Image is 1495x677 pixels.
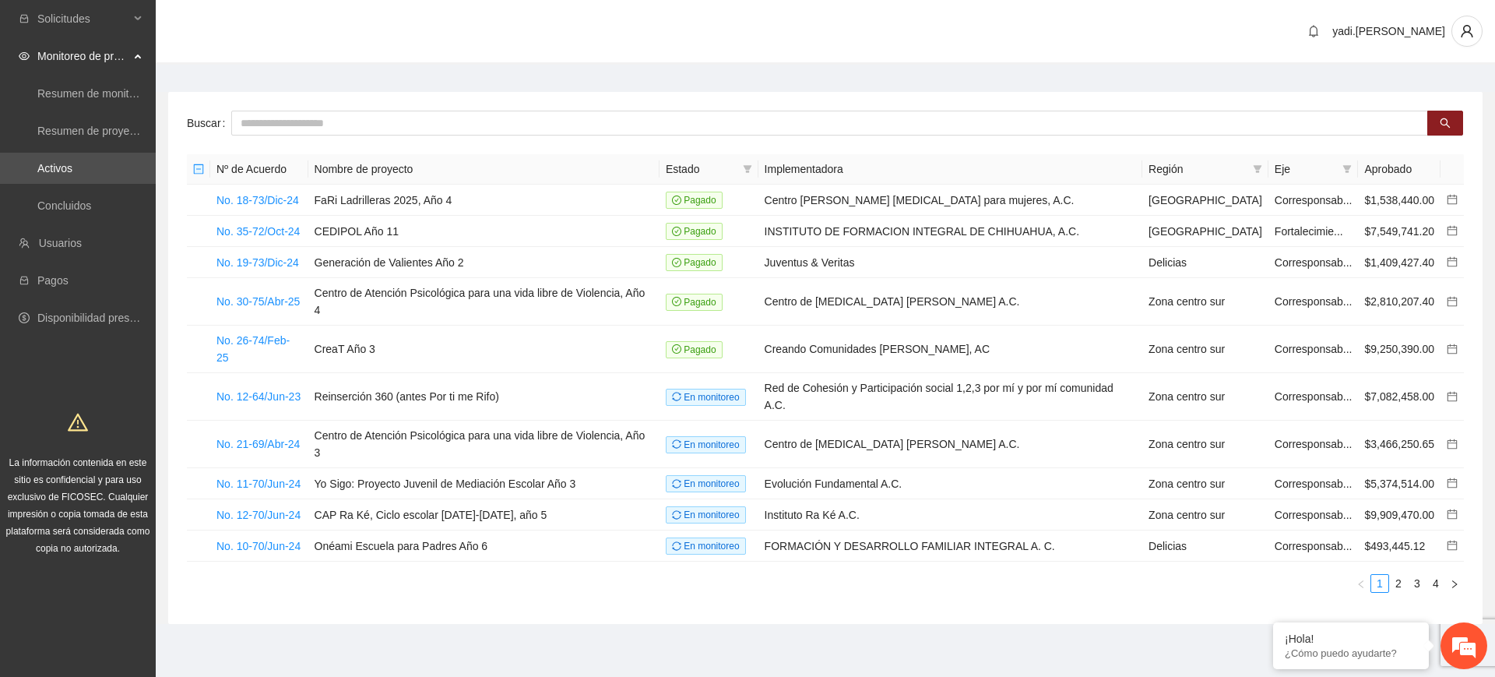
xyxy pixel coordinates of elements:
[1447,256,1458,267] span: calendar
[37,125,204,137] a: Resumen de proyectos aprobados
[216,295,300,308] a: No. 30-75/Abr-25
[37,199,91,212] a: Concluidos
[1389,574,1408,593] li: 2
[216,540,301,552] a: No. 10-70/Jun-24
[672,227,681,236] span: check-circle
[308,421,660,468] td: Centro de Atención Psicológica para una vida libre de Violencia, Año 3
[758,373,1143,421] td: Red de Cohesión y Participación social 1,2,3 por mí y por mí comunidad A.C.
[1450,580,1459,589] span: right
[1447,225,1458,236] span: calendar
[1358,185,1440,216] td: $1,538,440.00
[1358,247,1440,278] td: $1,409,427.40
[308,499,660,531] td: CAP Ra Ké, Ciclo escolar [DATE]-[DATE], año 5
[37,274,69,287] a: Pagos
[672,196,681,205] span: check-circle
[672,479,681,488] span: sync
[758,468,1143,499] td: Evolución Fundamental A.C.
[672,258,681,267] span: check-circle
[37,41,129,72] span: Monitoreo de proyectos
[1275,343,1353,355] span: Corresponsab...
[1370,574,1389,593] li: 1
[1142,499,1268,531] td: Zona centro sur
[1447,296,1458,307] span: calendar
[37,3,129,34] span: Solicitudes
[1409,575,1426,592] a: 3
[216,509,301,521] a: No. 12-70/Jun-24
[758,531,1143,562] td: FORMACIÓN Y DESARROLLO FAMILIAR INTEGRAL A. C.
[210,154,308,185] th: Nº de Acuerdo
[1285,647,1417,659] p: ¿Cómo puedo ayudarte?
[216,256,299,269] a: No. 19-73/Dic-24
[1358,373,1440,421] td: $7,082,458.00
[1447,256,1458,269] a: calendar
[1332,25,1445,37] span: yadi.[PERSON_NAME]
[672,344,681,354] span: check-circle
[1275,478,1353,490] span: Corresponsab...
[1447,295,1458,308] a: calendar
[672,510,681,520] span: sync
[1356,580,1366,589] span: left
[1445,574,1464,593] button: right
[666,436,746,453] span: En monitoreo
[68,412,88,432] span: warning
[1285,633,1417,645] div: ¡Hola!
[1447,343,1458,355] a: calendar
[1451,16,1483,47] button: user
[1275,390,1353,403] span: Corresponsab...
[308,185,660,216] td: FaRi Ladrilleras 2025, Año 4
[1447,438,1458,450] a: calendar
[666,506,746,524] span: En monitoreo
[1142,468,1268,499] td: Zona centro sur
[666,223,723,240] span: Pagado
[1352,574,1370,593] button: left
[1447,540,1458,551] span: calendar
[1275,256,1353,269] span: Corresponsab...
[758,278,1143,326] td: Centro de [MEDICAL_DATA] [PERSON_NAME] A.C.
[672,541,681,551] span: sync
[308,216,660,247] td: CEDIPOL Año 11
[216,390,301,403] a: No. 12-64/Jun-23
[1445,574,1464,593] li: Next Page
[1302,25,1325,37] span: bell
[37,87,151,100] a: Resumen de monitoreo
[19,51,30,62] span: eye
[308,154,660,185] th: Nombre de proyecto
[308,247,660,278] td: Generación de Valientes Año 2
[1452,24,1482,38] span: user
[758,421,1143,468] td: Centro de [MEDICAL_DATA] [PERSON_NAME] A.C.
[1427,111,1463,136] button: search
[740,157,755,181] span: filter
[216,438,300,450] a: No. 21-69/Abr-24
[1427,575,1444,592] a: 4
[1447,509,1458,520] span: calendar
[1447,194,1458,205] span: calendar
[1339,157,1355,181] span: filter
[666,475,746,492] span: En monitoreo
[1275,540,1353,552] span: Corresponsab...
[308,278,660,326] td: Centro de Atención Psicológica para una vida libre de Violencia, Año 4
[193,164,204,175] span: minus-square
[1358,468,1440,499] td: $5,374,514.00
[1358,531,1440,562] td: $493,445.12
[1447,391,1458,402] span: calendar
[216,334,290,364] a: No. 26-74/Feb-25
[1275,295,1353,308] span: Corresponsab...
[1358,216,1440,247] td: $7,549,741.20
[216,225,300,238] a: No. 35-72/Oct-24
[1447,478,1458,488] span: calendar
[39,237,82,249] a: Usuarios
[216,478,301,490] a: No. 11-70/Jun-24
[743,164,752,174] span: filter
[758,499,1143,531] td: Instituto Ra Ké A.C.
[1358,421,1440,468] td: $3,466,250.65
[672,439,681,449] span: sync
[216,194,299,206] a: No. 18-73/Dic-24
[1408,574,1426,593] li: 3
[1142,216,1268,247] td: [GEOGRAPHIC_DATA]
[1447,390,1458,403] a: calendar
[1358,278,1440,326] td: $2,810,207.40
[1342,164,1352,174] span: filter
[19,13,30,24] span: inbox
[758,247,1143,278] td: Juventus & Veritas
[1440,118,1451,130] span: search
